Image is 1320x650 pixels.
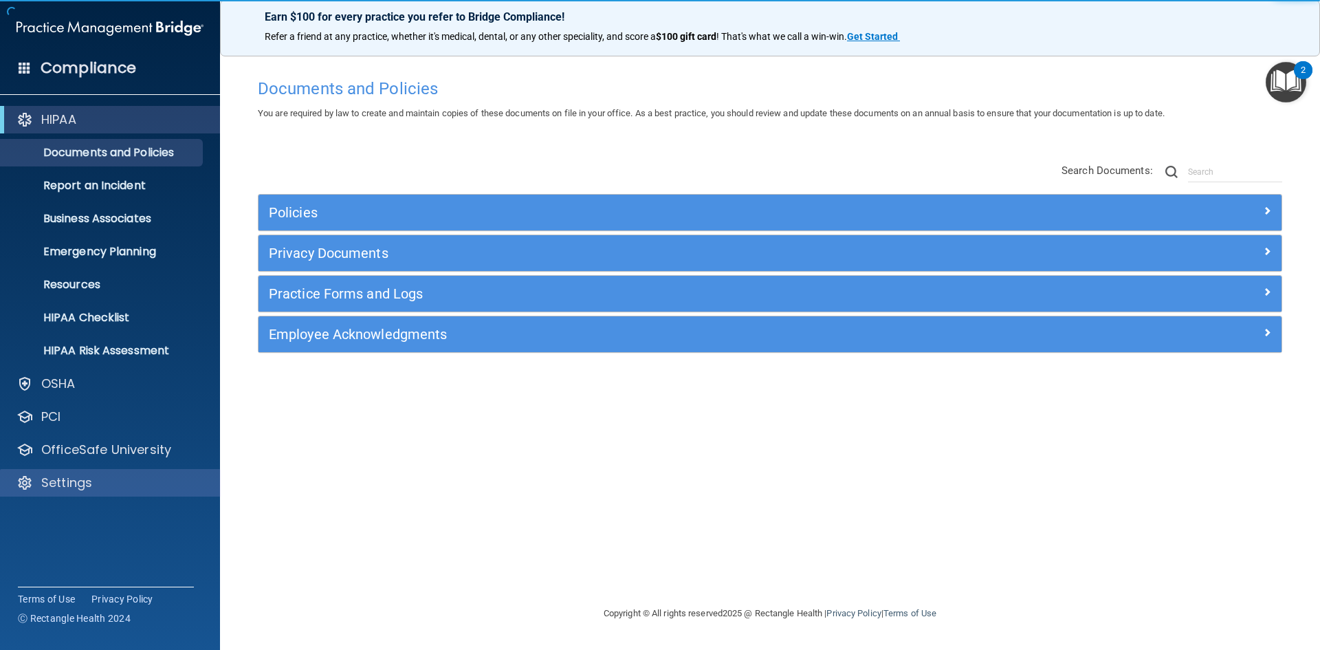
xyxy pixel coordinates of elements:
span: Refer a friend at any practice, whether it's medical, dental, or any other speciality, and score a [265,31,656,42]
p: OfficeSafe University [41,442,171,458]
a: Policies [269,202,1271,224]
h4: Compliance [41,58,136,78]
h4: Documents and Policies [258,80,1282,98]
div: Copyright © All rights reserved 2025 @ Rectangle Health | | [519,592,1021,636]
div: 2 [1301,70,1306,88]
p: Business Associates [9,212,197,226]
a: Privacy Documents [269,242,1271,264]
span: Ⓒ Rectangle Health 2024 [18,611,131,625]
strong: $100 gift card [656,31,716,42]
h5: Policies [269,205,1015,220]
a: PCI [16,409,200,425]
a: OfficeSafe University [16,442,200,458]
p: HIPAA Checklist [9,311,197,325]
a: Terms of Use [18,592,75,606]
p: PCI [41,409,60,425]
p: Resources [9,278,197,292]
input: Search [1188,162,1282,182]
p: Emergency Planning [9,245,197,259]
p: Report an Incident [9,179,197,193]
a: Practice Forms and Logs [269,283,1271,305]
a: Employee Acknowledgments [269,323,1271,345]
a: Terms of Use [883,608,936,618]
p: Earn $100 for every practice you refer to Bridge Compliance! [265,10,1275,23]
h5: Employee Acknowledgments [269,327,1015,342]
span: You are required by law to create and maintain copies of these documents on file in your office. ... [258,108,1165,118]
span: ! That's what we call a win-win. [716,31,847,42]
p: HIPAA [41,111,76,128]
p: Documents and Policies [9,146,197,160]
img: ic-search.3b580494.png [1165,166,1178,178]
p: Settings [41,475,92,491]
img: PMB logo [16,14,203,42]
p: OSHA [41,376,76,392]
h5: Practice Forms and Logs [269,286,1015,301]
strong: Get Started [847,31,898,42]
a: Get Started [847,31,900,42]
a: Settings [16,475,200,491]
button: Open Resource Center, 2 new notifications [1266,62,1306,102]
span: Search Documents: [1061,164,1153,177]
a: HIPAA [16,111,199,128]
a: OSHA [16,376,200,392]
a: Privacy Policy [91,592,153,606]
a: Privacy Policy [826,608,881,618]
p: HIPAA Risk Assessment [9,344,197,358]
h5: Privacy Documents [269,246,1015,261]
